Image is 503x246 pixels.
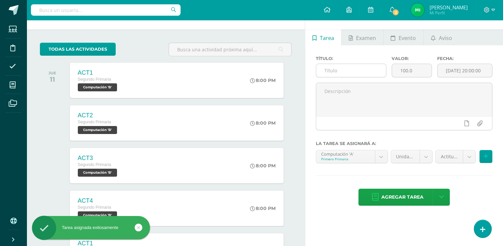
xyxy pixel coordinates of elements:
div: 8:00 PM [250,205,276,211]
div: ACT3 [78,155,119,162]
span: Segundo Primaria [78,162,111,167]
div: ACT4 [78,197,119,204]
div: 8:00 PM [250,120,276,126]
a: Aviso [424,29,459,45]
input: Busca una actividad próxima aquí... [169,43,292,56]
input: Busca un usuario... [31,4,181,16]
span: Actitudinal (5.0%) [440,150,458,163]
a: todas las Actividades [40,43,116,56]
span: Segundo Primaria [78,120,111,124]
span: Agregar tarea [381,189,424,205]
span: Tarea [320,30,334,46]
label: Título: [316,56,386,61]
a: Actitudinal (5.0%) [436,150,475,163]
img: d61081fa4d32a2584e9020f5274a417f.png [411,3,424,17]
input: Puntos máximos [392,64,432,77]
div: 8:00 PM [250,163,276,169]
div: ACT2 [78,112,119,119]
label: La tarea se asignará a: [316,141,492,146]
div: JUE [49,71,56,75]
div: 11 [49,75,56,83]
span: 2 [392,9,399,16]
a: Examen [341,29,383,45]
span: Segundo Primaria [78,77,111,82]
input: Título [316,64,386,77]
a: Computación 'A'Primero Primaria [316,150,387,163]
span: Evento [399,30,416,46]
span: Computación 'B' [78,169,117,177]
span: Computación 'B' [78,211,117,219]
div: 8:00 PM [250,77,276,83]
span: Segundo Primaria [78,205,111,210]
a: Tarea [305,29,341,45]
span: Computación 'B' [78,83,117,91]
div: Primero Primaria [321,157,370,161]
span: [PERSON_NAME] [429,4,467,11]
span: Mi Perfil [429,10,467,16]
span: Aviso [439,30,452,46]
a: Evento [384,29,423,45]
label: Valor: [392,56,432,61]
div: ACT1 [78,69,119,76]
label: Fecha: [437,56,492,61]
span: Computación 'B' [78,126,117,134]
div: Tarea asignada exitosamente [32,225,150,231]
input: Fecha de entrega [438,64,492,77]
span: Examen [356,30,376,46]
div: Computación 'A' [321,150,370,157]
span: Unidad 4 [396,150,415,163]
a: Unidad 4 [391,150,433,163]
